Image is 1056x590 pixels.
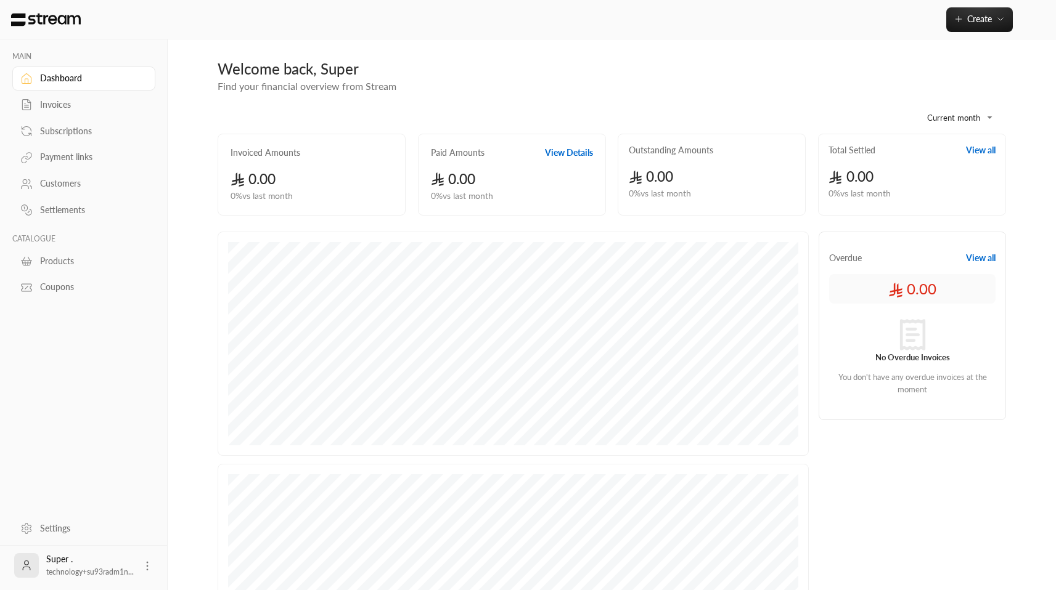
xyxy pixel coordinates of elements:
div: Subscriptions [40,125,140,137]
div: Payment links [40,151,140,163]
p: You don't have any overdue invoices at the moment [835,371,989,395]
span: 0.00 [888,279,936,299]
p: CATALOGUE [12,234,155,244]
span: Find your financial overview from Stream [218,80,396,92]
h2: Total Settled [829,144,875,156]
span: 0 % vs last month [431,190,493,203]
span: Create [967,14,992,24]
p: MAIN [12,52,155,62]
a: Products [12,249,155,273]
a: Settings [12,516,155,540]
span: 0 % vs last month [829,187,891,200]
h2: Paid Amounts [431,147,485,159]
span: 0 % vs last month [629,187,691,200]
div: Customers [40,177,140,190]
div: Products [40,255,140,267]
a: Coupons [12,275,155,299]
div: Coupons [40,281,140,293]
div: Settings [40,522,140,535]
a: Dashboard [12,67,155,91]
div: Settlements [40,204,140,216]
button: Create [946,7,1013,32]
button: View Details [545,147,593,159]
span: Overdue [829,252,862,264]
div: Welcome back, Super [218,59,1006,79]
span: 0.00 [629,168,674,185]
h2: Outstanding Amounts [629,144,713,156]
div: Dashboard [40,72,140,84]
span: 0 % vs last month [231,190,293,203]
button: View all [966,252,996,264]
div: Super . [46,553,134,578]
div: Current month [907,102,1000,134]
span: 0.00 [231,171,276,187]
span: technology+su93radm1n... [46,567,134,576]
a: Customers [12,172,155,196]
span: 0.00 [431,171,476,187]
div: Invoices [40,99,140,111]
a: Invoices [12,93,155,117]
a: Subscriptions [12,119,155,143]
a: Payment links [12,145,155,169]
h2: Invoiced Amounts [231,147,300,159]
button: View all [966,144,996,156]
a: Settlements [12,198,155,222]
strong: No Overdue Invoices [875,352,950,362]
img: Logo [10,13,82,26]
span: 0.00 [829,168,874,185]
